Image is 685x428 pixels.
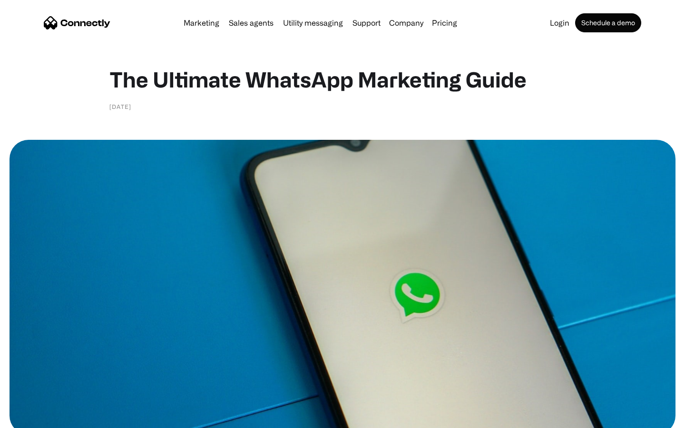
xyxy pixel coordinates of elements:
[546,19,573,27] a: Login
[279,19,347,27] a: Utility messaging
[575,13,641,32] a: Schedule a demo
[109,102,131,111] div: [DATE]
[428,19,461,27] a: Pricing
[109,67,576,92] h1: The Ultimate WhatsApp Marketing Guide
[349,19,384,27] a: Support
[10,411,57,425] aside: Language selected: English
[180,19,223,27] a: Marketing
[389,16,423,29] div: Company
[19,411,57,425] ul: Language list
[225,19,277,27] a: Sales agents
